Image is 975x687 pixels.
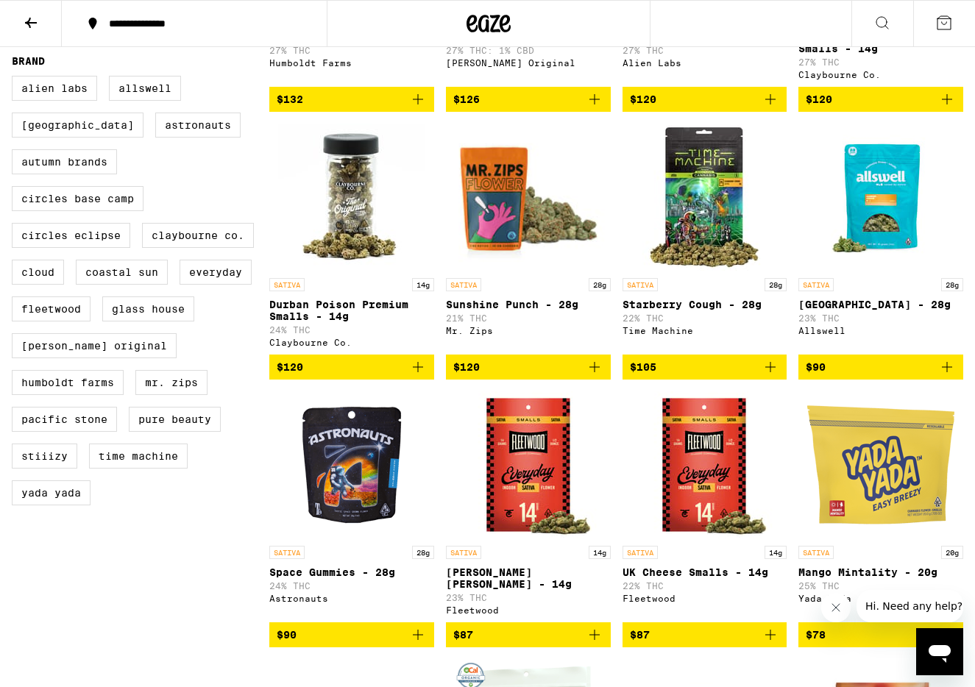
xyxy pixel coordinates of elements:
p: 22% THC [623,313,787,323]
img: Yada Yada - Mango Mintality - 20g [807,391,954,538]
div: Astronauts [269,594,434,603]
button: Add to bag [269,355,434,380]
label: Time Machine [89,444,188,469]
div: Allswell [798,326,963,335]
label: Cloud [12,260,64,285]
label: Claybourne Co. [142,223,254,248]
p: 14g [765,546,787,559]
p: Starberry Cough - 28g [623,299,787,310]
p: SATIVA [269,278,305,291]
span: $87 [630,629,650,641]
p: Space Gummies - 28g [269,566,434,578]
button: Add to bag [798,622,963,647]
label: Fleetwood [12,296,91,321]
iframe: Button to launch messaging window [916,628,963,675]
span: $126 [453,93,480,105]
p: 27% THC: 1% CBD [446,46,611,55]
label: [GEOGRAPHIC_DATA] [12,113,143,138]
span: $120 [630,93,656,105]
div: Fleetwood [446,605,611,615]
button: Add to bag [623,355,787,380]
span: $90 [277,629,297,641]
div: Yada Yada [798,594,963,603]
p: 20g [941,546,963,559]
div: Claybourne Co. [798,70,963,79]
button: Add to bag [798,355,963,380]
label: Pure Beauty [129,407,221,432]
span: $78 [806,629,826,641]
p: UK Cheese Smalls - 14g [623,566,787,578]
p: 24% THC [269,581,434,591]
p: 25% THC [798,581,963,591]
p: 23% THC [798,313,963,323]
img: Fleetwood - UK Cheese Smalls - 14g [631,391,778,538]
p: SATIVA [446,278,481,291]
button: Add to bag [623,87,787,112]
span: $87 [453,629,473,641]
p: 28g [412,546,434,559]
button: Add to bag [623,622,787,647]
div: Alien Labs [623,58,787,68]
img: Allswell - Garden Grove - 28g [807,124,954,271]
p: 14g [589,546,611,559]
a: Open page for UK Cheese Smalls - 14g from Fleetwood [623,391,787,622]
button: Add to bag [269,622,434,647]
button: Add to bag [446,622,611,647]
label: Mr. Zips [135,370,208,395]
p: 27% THC [798,57,963,67]
div: [PERSON_NAME] Original [446,58,611,68]
p: 14g [412,278,434,291]
button: Add to bag [446,355,611,380]
label: Yada Yada [12,480,91,505]
a: Open page for Garden Grove - 28g from Allswell [798,124,963,355]
span: $120 [453,361,480,373]
label: Allswell [109,76,181,101]
label: Autumn Brands [12,149,117,174]
label: [PERSON_NAME] Original [12,333,177,358]
legend: Brand [12,55,45,67]
p: 22% THC [623,581,787,591]
img: Astronauts - Space Gummies - 28g [278,391,425,538]
div: Mr. Zips [446,326,611,335]
p: 28g [941,278,963,291]
label: Pacific Stone [12,407,117,432]
iframe: Message from company [857,590,963,622]
label: Circles Eclipse [12,223,130,248]
img: Claybourne Co. - Durban Poison Premium Smalls - 14g [278,124,425,271]
label: Circles Base Camp [12,186,143,211]
a: Open page for Sunshine Punch - 28g from Mr. Zips [446,124,611,355]
p: SATIVA [269,546,305,559]
span: $105 [630,361,656,373]
p: 24% THC [269,325,434,335]
button: Add to bag [446,87,611,112]
p: Mango Mintality - 20g [798,566,963,578]
iframe: Close message [821,593,851,622]
label: Coastal Sun [76,260,168,285]
div: Fleetwood [623,594,787,603]
button: Add to bag [269,87,434,112]
p: 27% THC [269,46,434,55]
img: Fleetwood - Jack Herer Smalls - 14g [455,391,602,538]
a: Open page for Durban Poison Premium Smalls - 14g from Claybourne Co. [269,124,434,355]
p: Durban Poison Premium Smalls - 14g [269,299,434,322]
p: 23% THC [446,593,611,602]
p: 28g [589,278,611,291]
span: $132 [277,93,303,105]
a: Open page for Jack Herer Smalls - 14g from Fleetwood [446,391,611,622]
span: $120 [806,93,832,105]
p: Sunshine Punch - 28g [446,299,611,310]
span: $120 [277,361,303,373]
label: Humboldt Farms [12,370,124,395]
img: Mr. Zips - Sunshine Punch - 28g [446,124,611,271]
p: SATIVA [623,546,658,559]
label: Glass House [102,296,194,321]
label: Everyday [180,260,252,285]
div: Humboldt Farms [269,58,434,68]
p: [PERSON_NAME] [PERSON_NAME] - 14g [446,566,611,590]
div: Claybourne Co. [269,338,434,347]
label: Alien Labs [12,76,97,101]
img: Time Machine - Starberry Cough - 28g [631,124,778,271]
a: Open page for Mango Mintality - 20g from Yada Yada [798,391,963,622]
label: Astronauts [155,113,241,138]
